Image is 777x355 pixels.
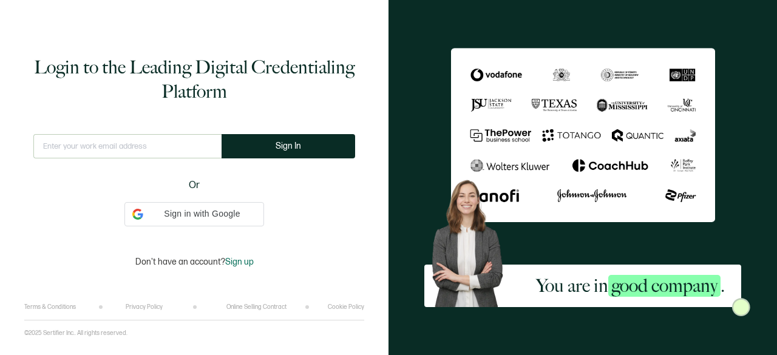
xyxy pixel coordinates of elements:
h2: You are in . [536,274,725,298]
button: Sign In [222,134,355,158]
div: Sign in with Google [124,202,264,226]
span: Sign up [225,257,254,267]
img: Sertifier Login - You are in <span class="strong-h">good company</span>. Hero [424,174,520,307]
span: good company [608,275,721,297]
img: Sertifier Login [732,298,750,316]
img: Sertifier Login - You are in <span class="strong-h">good company</span>. [451,48,715,222]
a: Terms & Conditions [24,303,76,311]
span: Sign in with Google [148,208,256,220]
p: ©2025 Sertifier Inc.. All rights reserved. [24,330,127,337]
span: Or [189,178,200,193]
h1: Login to the Leading Digital Credentialing Platform [33,55,355,104]
span: Sign In [276,141,301,150]
a: Privacy Policy [126,303,163,311]
input: Enter your work email address [33,134,222,158]
a: Online Selling Contract [226,303,287,311]
a: Cookie Policy [328,303,364,311]
p: Don't have an account? [135,257,254,267]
